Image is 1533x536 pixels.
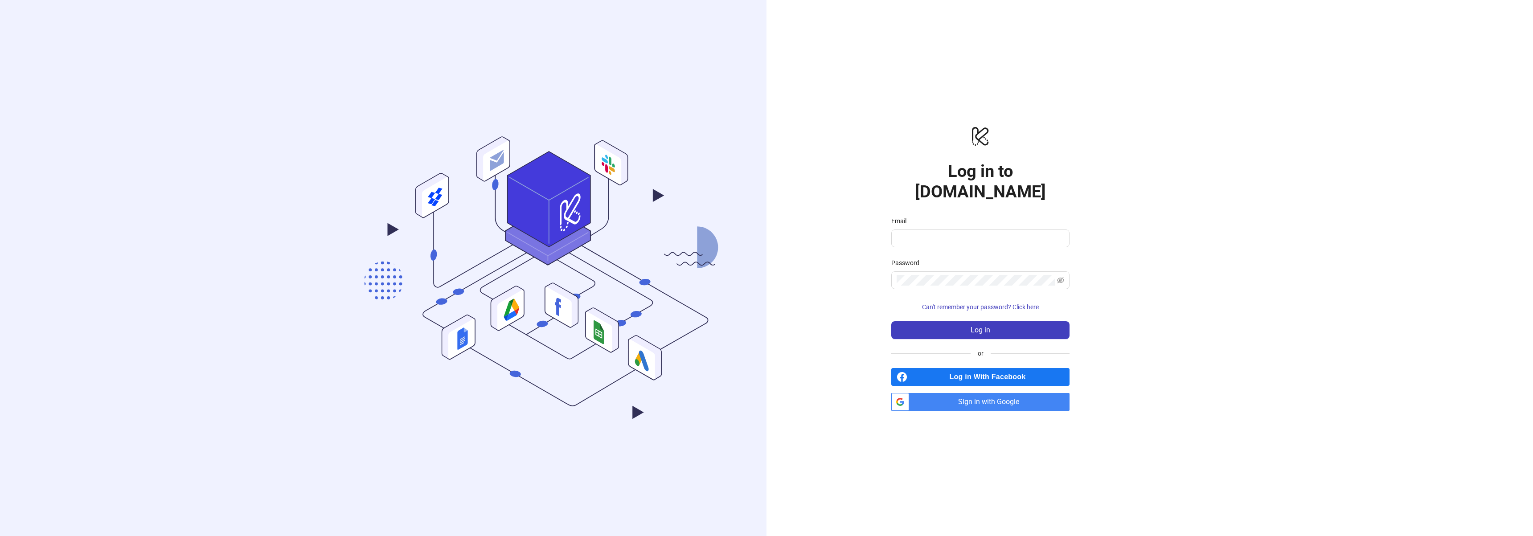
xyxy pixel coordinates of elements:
[922,303,1039,311] span: Can't remember your password? Click here
[913,393,1070,411] span: Sign in with Google
[891,216,912,226] label: Email
[897,233,1062,244] input: Email
[891,321,1070,339] button: Log in
[897,275,1055,286] input: Password
[911,368,1070,386] span: Log in With Facebook
[971,326,990,334] span: Log in
[891,258,925,268] label: Password
[891,161,1070,202] h1: Log in to [DOMAIN_NAME]
[891,393,1070,411] a: Sign in with Google
[891,300,1070,314] button: Can't remember your password? Click here
[891,368,1070,386] a: Log in With Facebook
[1057,277,1064,284] span: eye-invisible
[971,348,991,358] span: or
[891,303,1070,311] a: Can't remember your password? Click here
